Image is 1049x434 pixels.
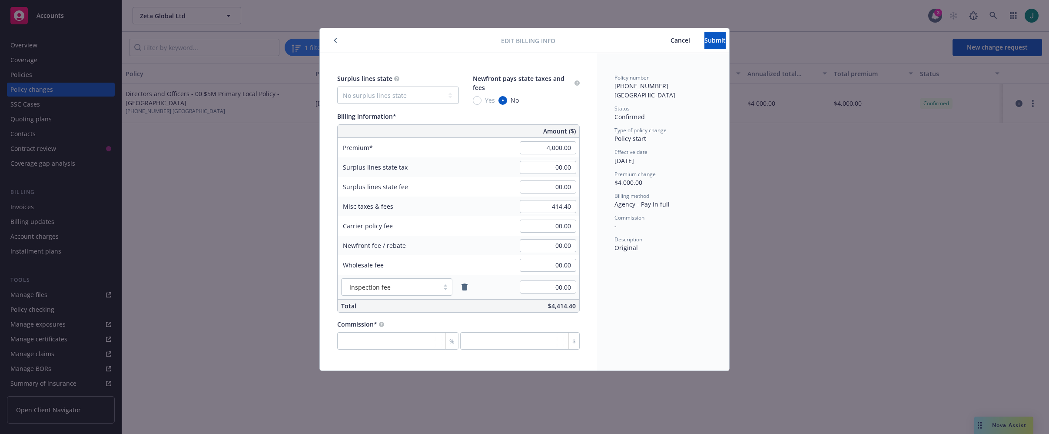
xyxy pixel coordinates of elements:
input: 0.00 [520,239,576,252]
span: Surplus lines state fee [343,183,408,191]
span: Yes [485,96,495,105]
span: Cancel [671,36,690,44]
span: Commission* [337,320,377,328]
input: 0.00 [520,180,576,194]
input: 0.00 [520,141,576,154]
input: 0.00 [520,259,576,272]
span: Newfront fee / rebate [343,241,406,250]
span: Premium [343,144,373,152]
span: Carrier policy fee [343,222,393,230]
span: Original [614,244,638,252]
span: $ [572,337,576,346]
span: Billing method [614,192,649,200]
span: Premium change [614,170,656,178]
span: No [511,96,519,105]
span: [DATE] [614,157,634,165]
span: - [614,222,617,230]
input: Yes [473,96,481,105]
a: remove [459,282,470,292]
span: Newfront pays state taxes and fees [473,74,564,92]
span: Inspection fee [349,283,391,292]
span: [PHONE_NUMBER] [GEOGRAPHIC_DATA] [614,82,675,99]
span: Policy start [614,134,646,143]
button: Cancel [656,32,704,49]
input: No [498,96,507,105]
span: Billing information* [337,112,396,120]
span: Amount ($) [543,127,576,136]
span: Edit billing info [501,36,555,45]
button: Submit [704,32,726,49]
span: % [449,337,455,346]
span: Commission [614,214,644,221]
span: Policy number [614,74,649,81]
span: Misc taxes & fees [343,202,393,210]
span: $4,414.40 [548,302,576,310]
span: Inspection fee [346,283,435,292]
input: 0.00 [520,280,576,294]
span: Agency - Pay in full [614,200,670,208]
input: 0.00 [520,220,576,233]
span: Wholesale fee [343,261,384,269]
input: 0.00 [520,200,576,213]
span: Status [614,105,630,112]
span: Surplus lines state [337,74,392,83]
span: Description [614,236,642,243]
span: Effective date [614,148,647,156]
input: 0.00 [520,161,576,174]
span: Submit [704,36,726,44]
span: Confirmed [614,113,645,121]
span: Type of policy change [614,127,667,134]
span: Total [341,302,356,310]
span: Surplus lines state tax [343,163,408,171]
span: $4,000.00 [614,178,642,187]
